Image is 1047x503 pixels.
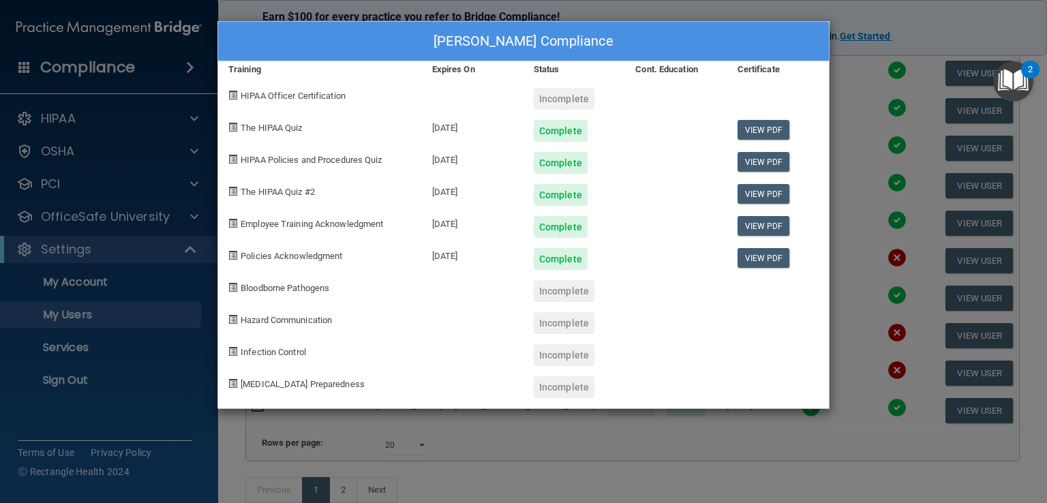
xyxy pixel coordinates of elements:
[241,219,383,229] span: Employee Training Acknowledgment
[241,315,332,325] span: Hazard Communication
[241,155,382,165] span: HIPAA Policies and Procedures Quiz
[738,152,790,172] a: View PDF
[534,184,588,206] div: Complete
[218,22,829,61] div: [PERSON_NAME] Compliance
[422,142,523,174] div: [DATE]
[534,248,588,270] div: Complete
[534,312,594,334] div: Incomplete
[738,120,790,140] a: View PDF
[218,61,422,78] div: Training
[1028,70,1033,87] div: 2
[241,187,315,197] span: The HIPAA Quiz #2
[241,379,365,389] span: [MEDICAL_DATA] Preparedness
[534,344,594,366] div: Incomplete
[422,206,523,238] div: [DATE]
[625,61,727,78] div: Cont. Education
[534,216,588,238] div: Complete
[422,174,523,206] div: [DATE]
[727,61,829,78] div: Certificate
[738,184,790,204] a: View PDF
[738,216,790,236] a: View PDF
[241,91,346,101] span: HIPAA Officer Certification
[241,123,302,133] span: The HIPAA Quiz
[241,347,306,357] span: Infection Control
[422,238,523,270] div: [DATE]
[738,248,790,268] a: View PDF
[534,88,594,110] div: Incomplete
[241,251,342,261] span: Policies Acknowledgment
[534,280,594,302] div: Incomplete
[422,110,523,142] div: [DATE]
[422,61,523,78] div: Expires On
[241,283,329,293] span: Bloodborne Pathogens
[534,376,594,398] div: Incomplete
[534,152,588,174] div: Complete
[523,61,625,78] div: Status
[993,61,1033,102] button: Open Resource Center, 2 new notifications
[534,120,588,142] div: Complete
